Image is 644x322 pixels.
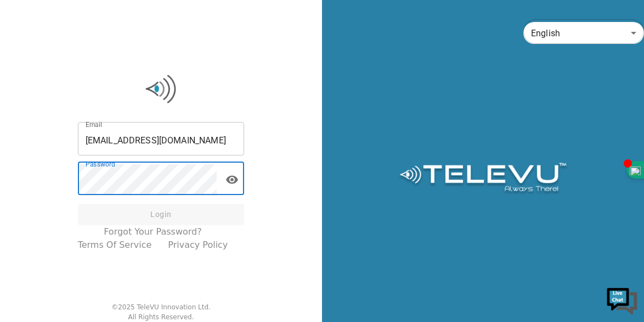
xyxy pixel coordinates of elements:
img: Chat Widget [606,284,639,317]
div: © 2025 TeleVU Innovation Ltd. [111,302,211,312]
button: toggle password visibility [221,169,243,191]
div: All Rights Reserved. [128,312,194,322]
img: Logo [78,73,245,106]
a: Forgot your password? [104,225,202,238]
a: Terms of Service [78,238,152,252]
img: Logo [398,163,568,196]
a: Privacy Policy [168,238,228,252]
div: English [523,18,644,48]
